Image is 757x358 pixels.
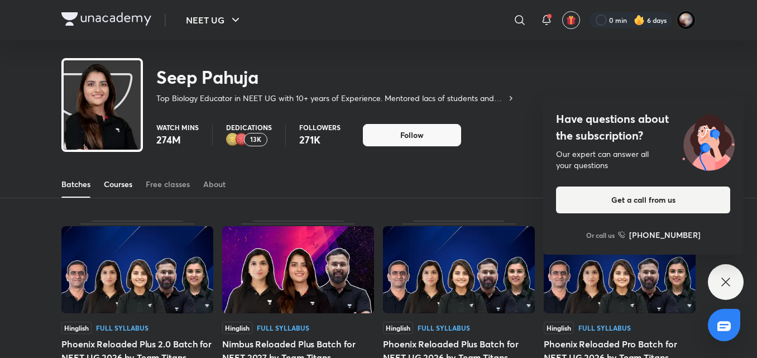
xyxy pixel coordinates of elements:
[61,179,90,190] div: Batches
[586,230,615,240] p: Or call us
[203,171,226,198] a: About
[250,136,261,144] p: 13K
[629,229,701,241] h6: [PHONE_NUMBER]
[235,133,248,146] img: educator badge1
[61,12,151,26] img: Company Logo
[544,226,696,313] img: Thumbnail
[400,130,424,141] span: Follow
[562,11,580,29] button: avatar
[618,229,701,241] a: [PHONE_NUMBER]
[61,12,151,28] a: Company Logo
[299,133,341,146] p: 271K
[634,15,645,26] img: streak
[544,322,574,334] span: Hinglish
[226,124,272,131] p: Dedications
[146,179,190,190] div: Free classes
[418,324,470,331] div: Full Syllabus
[363,124,461,146] button: Follow
[96,324,148,331] div: Full Syllabus
[61,171,90,198] a: Batches
[203,179,226,190] div: About
[156,93,506,104] p: Top Biology Educator in NEET UG with 10+ years of Experience. Mentored lacs of students and Top R...
[64,63,141,181] img: class
[383,226,535,313] img: Thumbnail
[104,179,132,190] div: Courses
[673,111,744,171] img: ttu_illustration_new.svg
[156,133,199,146] p: 274M
[677,11,696,30] img: Swarit
[383,322,413,334] span: Hinglish
[104,171,132,198] a: Courses
[226,133,239,146] img: educator badge2
[61,226,213,313] img: Thumbnail
[156,124,199,131] p: Watch mins
[156,66,515,88] h2: Seep Pahuja
[222,226,374,313] img: Thumbnail
[556,149,730,171] div: Our expert can answer all your questions
[179,9,249,31] button: NEET UG
[299,124,341,131] p: Followers
[556,111,730,144] h4: Have questions about the subscription?
[556,187,730,213] button: Get a call from us
[222,322,252,334] span: Hinglish
[61,322,92,334] span: Hinglish
[257,324,309,331] div: Full Syllabus
[146,171,190,198] a: Free classes
[566,15,576,25] img: avatar
[578,324,631,331] div: Full Syllabus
